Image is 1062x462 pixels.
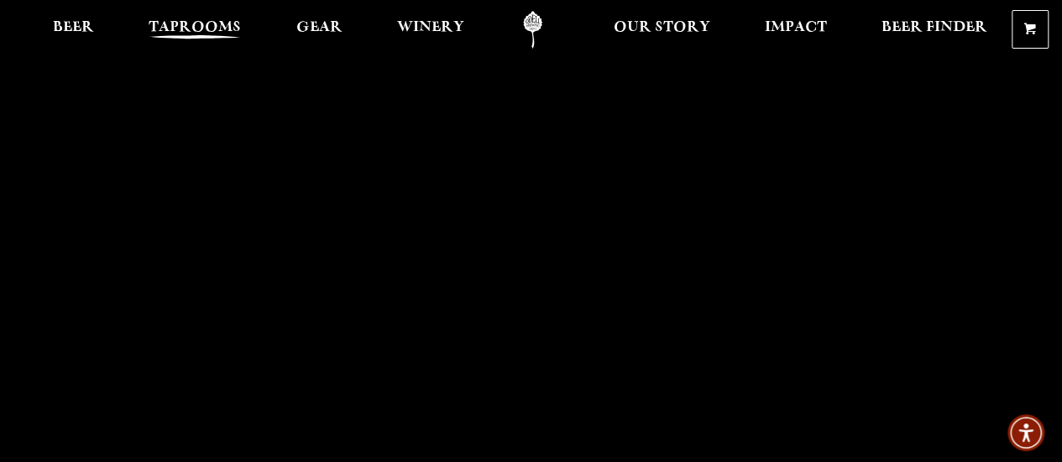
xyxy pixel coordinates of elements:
a: Winery [386,11,475,49]
span: Beer [53,21,94,34]
a: Our Story [603,11,721,49]
a: Beer Finder [871,11,998,49]
a: Odell Home [501,11,564,49]
a: Beer [42,11,105,49]
span: Taprooms [149,21,241,34]
a: Impact [754,11,838,49]
span: Our Story [614,21,710,34]
span: Impact [765,21,827,34]
span: Beer Finder [882,21,987,34]
a: Gear [285,11,353,49]
span: Winery [397,21,464,34]
a: Taprooms [138,11,252,49]
div: Accessibility Menu [1007,414,1044,451]
span: Gear [296,21,343,34]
